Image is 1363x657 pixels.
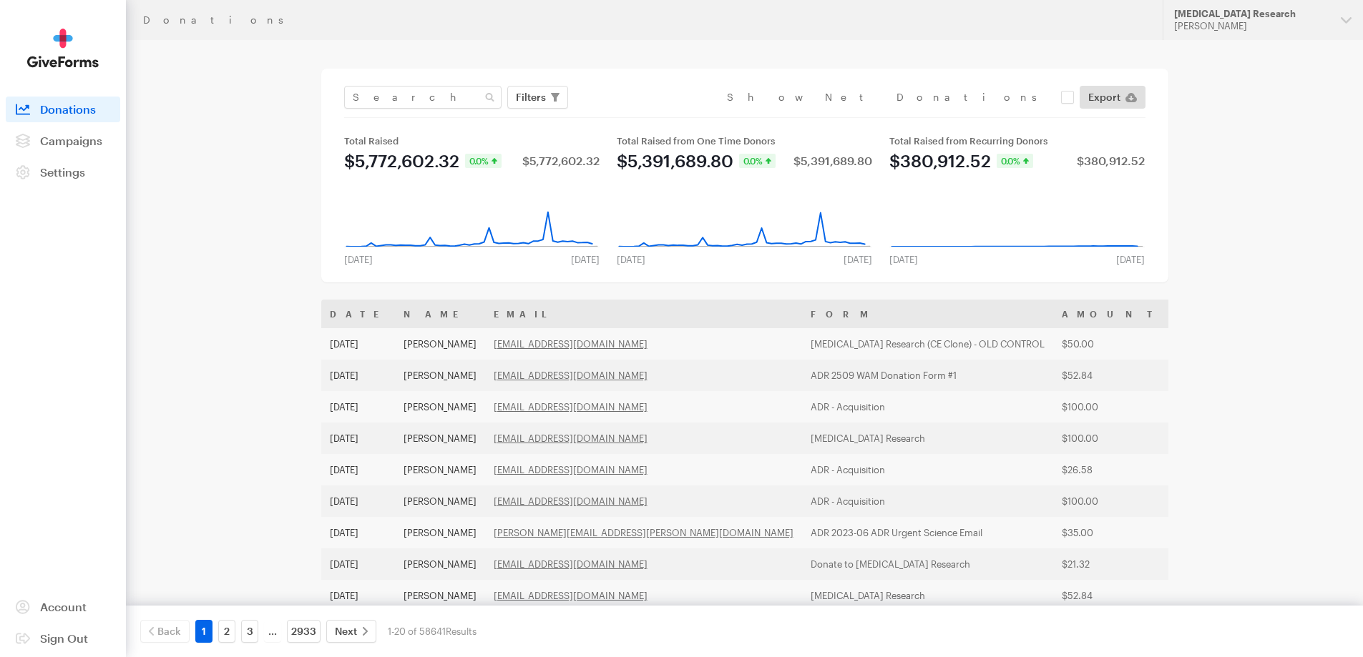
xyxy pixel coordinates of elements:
[321,391,395,423] td: [DATE]
[321,454,395,485] td: [DATE]
[321,580,395,611] td: [DATE]
[802,580,1053,611] td: [MEDICAL_DATA] Research
[321,548,395,580] td: [DATE]
[395,300,485,328] th: Name
[1080,86,1145,109] a: Export
[344,86,502,109] input: Search Name & Email
[344,152,459,169] div: $5,772,602.32
[997,154,1033,168] div: 0.0%
[27,29,99,68] img: GiveForms
[465,154,502,168] div: 0.0%
[1053,360,1169,391] td: $52.84
[1053,517,1169,548] td: $35.00
[522,155,600,167] div: $5,772,602.32
[889,152,991,169] div: $380,912.52
[395,423,485,454] td: [PERSON_NAME]
[802,485,1053,517] td: ADR - Acquisition
[494,401,648,413] a: [EMAIL_ADDRESS][DOMAIN_NAME]
[802,548,1053,580] td: Donate to [MEDICAL_DATA] Research
[326,620,376,643] a: Next
[6,128,120,154] a: Campaigns
[1174,8,1329,20] div: [MEDICAL_DATA] Research
[889,135,1145,147] div: Total Raised from Recurring Donors
[336,254,381,265] div: [DATE]
[1053,485,1169,517] td: $100.00
[241,620,258,643] a: 3
[395,391,485,423] td: [PERSON_NAME]
[1053,454,1169,485] td: $26.58
[617,152,733,169] div: $5,391,689.80
[802,423,1053,454] td: [MEDICAL_DATA] Research
[617,135,872,147] div: Total Raised from One Time Donors
[40,134,102,147] span: Campaigns
[1053,328,1169,360] td: $50.00
[1077,155,1145,167] div: $380,912.52
[802,328,1053,360] td: [MEDICAL_DATA] Research (CE Clone) - OLD CONTROL
[321,360,395,391] td: [DATE]
[218,620,235,643] a: 2
[1108,254,1153,265] div: [DATE]
[6,626,120,651] a: Sign Out
[6,594,120,620] a: Account
[1053,300,1169,328] th: Amount
[1088,89,1120,106] span: Export
[321,328,395,360] td: [DATE]
[835,254,881,265] div: [DATE]
[40,600,87,613] span: Account
[802,517,1053,548] td: ADR 2023-06 ADR Urgent Science Email
[562,254,608,265] div: [DATE]
[494,464,648,475] a: [EMAIL_ADDRESS][DOMAIN_NAME]
[287,620,321,643] a: 2933
[608,254,654,265] div: [DATE]
[739,154,776,168] div: 0.0%
[881,254,927,265] div: [DATE]
[516,89,546,106] span: Filters
[395,328,485,360] td: [PERSON_NAME]
[494,338,648,350] a: [EMAIL_ADDRESS][DOMAIN_NAME]
[1053,580,1169,611] td: $52.84
[494,558,648,570] a: [EMAIL_ADDRESS][DOMAIN_NAME]
[395,580,485,611] td: [PERSON_NAME]
[40,102,96,116] span: Donations
[485,300,802,328] th: Email
[793,155,872,167] div: $5,391,689.80
[494,590,648,601] a: [EMAIL_ADDRESS][DOMAIN_NAME]
[395,454,485,485] td: [PERSON_NAME]
[321,300,395,328] th: Date
[446,626,477,637] span: Results
[507,86,568,109] button: Filters
[335,623,357,640] span: Next
[321,517,395,548] td: [DATE]
[395,517,485,548] td: [PERSON_NAME]
[395,360,485,391] td: [PERSON_NAME]
[321,485,395,517] td: [DATE]
[388,620,477,643] div: 1-20 of 58641
[40,165,85,179] span: Settings
[802,360,1053,391] td: ADR 2509 WAM Donation Form #1
[321,423,395,454] td: [DATE]
[6,159,120,185] a: Settings
[6,97,120,122] a: Donations
[494,527,793,538] a: [PERSON_NAME][EMAIL_ADDRESS][PERSON_NAME][DOMAIN_NAME]
[395,485,485,517] td: [PERSON_NAME]
[802,391,1053,423] td: ADR - Acquisition
[395,548,485,580] td: [PERSON_NAME]
[1053,391,1169,423] td: $100.00
[494,433,648,444] a: [EMAIL_ADDRESS][DOMAIN_NAME]
[1053,423,1169,454] td: $100.00
[802,300,1053,328] th: Form
[1053,548,1169,580] td: $21.32
[40,631,88,645] span: Sign Out
[802,454,1053,485] td: ADR - Acquisition
[494,495,648,507] a: [EMAIL_ADDRESS][DOMAIN_NAME]
[494,370,648,381] a: [EMAIL_ADDRESS][DOMAIN_NAME]
[1174,20,1329,32] div: [PERSON_NAME]
[344,135,600,147] div: Total Raised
